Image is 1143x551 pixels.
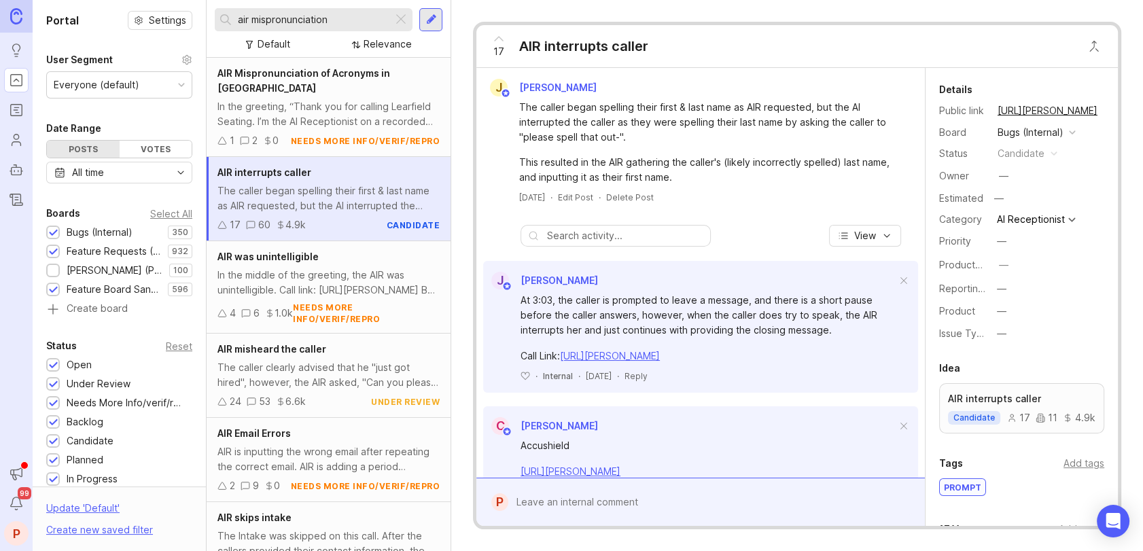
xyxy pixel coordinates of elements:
[939,103,987,118] div: Public link
[547,228,703,243] input: Search activity...
[46,52,113,68] div: User Segment
[207,334,451,418] a: AIR misheard the callerThe caller clearly advised that he "just got hired", however, the AIR aske...
[519,37,648,56] div: AIR interrupts caller
[999,168,1008,183] div: —
[258,217,270,232] div: 60
[939,305,975,317] label: Product
[491,493,508,511] div: P
[939,125,987,140] div: Board
[521,293,896,338] div: At 3:03, the caller is prompted to leave a message, and there is a short pause before the caller ...
[939,283,1012,294] label: Reporting Team
[285,217,306,232] div: 4.9k
[166,342,192,350] div: Reset
[939,360,960,376] div: Idea
[10,8,22,24] img: Canny Home
[170,167,192,178] svg: toggle icon
[46,120,101,137] div: Date Range
[502,427,512,437] img: member badge
[854,229,876,243] span: View
[501,88,511,99] img: member badge
[172,227,188,238] p: 350
[67,414,103,429] div: Backlog
[519,155,898,185] div: This resulted in the AIR gathering the caller's (likely incorrectly spelled) last name, and input...
[939,146,987,161] div: Status
[4,128,29,152] a: Users
[606,192,654,203] div: Delete Post
[67,263,162,278] div: [PERSON_NAME] (Public)
[46,12,79,29] h1: Portal
[258,37,290,52] div: Default
[1063,456,1104,471] div: Add tags
[483,417,598,435] a: C[PERSON_NAME]
[519,192,545,203] a: [DATE]
[939,259,1011,270] label: ProductboardID
[939,327,989,339] label: Issue Type
[997,234,1006,249] div: —
[491,272,509,289] div: J
[521,438,896,453] div: Accushield
[18,487,31,499] span: 99
[997,304,1006,319] div: —
[149,14,186,27] span: Settings
[490,79,508,96] div: J
[617,370,619,382] div: ·
[521,420,598,431] span: [PERSON_NAME]
[998,125,1063,140] div: Bugs (Internal)
[67,225,133,240] div: Bugs (Internal)
[939,455,963,472] div: Tags
[939,383,1104,433] a: AIR interrupts callercandidate17114.9k
[172,246,188,257] p: 932
[387,219,440,231] div: candidate
[217,268,440,298] div: In the middle of the greeting, the AIR was unintelligible. Call link: [URL][PERSON_NAME] Bug foun...
[4,521,29,546] button: P
[230,133,234,148] div: 1
[491,417,509,435] div: C
[939,235,971,247] label: Priority
[207,418,451,502] a: AIR Email ErrorsAIR is inputting the wrong email after repeating the correct email. AIR is adding...
[150,210,192,217] div: Select All
[217,444,440,474] div: AIR is inputting the wrong email after repeating the correct email. AIR is adding a period betwee...
[521,465,620,477] a: [URL][PERSON_NAME]
[1080,33,1108,60] button: Close button
[217,512,292,523] span: AIR skips intake
[939,212,987,227] div: Category
[829,225,901,247] button: View
[4,461,29,486] button: Announcements
[998,146,1044,161] div: candidate
[535,370,538,382] div: ·
[543,370,573,382] div: Internal
[493,44,504,59] span: 17
[550,192,552,203] div: ·
[46,338,77,354] div: Status
[128,11,192,30] button: Settings
[4,158,29,182] a: Autopilot
[217,251,319,262] span: AIR was unintelligible
[67,433,113,448] div: Candidate
[939,82,972,98] div: Details
[953,412,995,423] p: candidate
[253,478,259,493] div: 9
[940,479,985,495] div: prompt
[997,215,1065,224] div: AI Receptionist
[275,306,293,321] div: 1.0k
[207,58,451,157] a: AIR Mispronunciation of Acronyms in [GEOGRAPHIC_DATA]In the greeting, “Thank you for calling Lear...
[67,472,118,486] div: In Progress
[502,281,512,291] img: member badge
[997,326,1006,341] div: —
[4,188,29,212] a: Changelog
[217,343,326,355] span: AIR misheard the caller
[4,98,29,122] a: Roadmaps
[291,480,440,492] div: needs more info/verif/repro
[230,306,236,321] div: 4
[364,37,412,52] div: Relevance
[46,205,80,221] div: Boards
[217,166,311,178] span: AIR interrupts caller
[46,522,153,537] div: Create new saved filter
[238,12,387,27] input: Search...
[521,349,896,363] div: Call Link:
[1036,413,1057,423] div: 11
[253,306,260,321] div: 6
